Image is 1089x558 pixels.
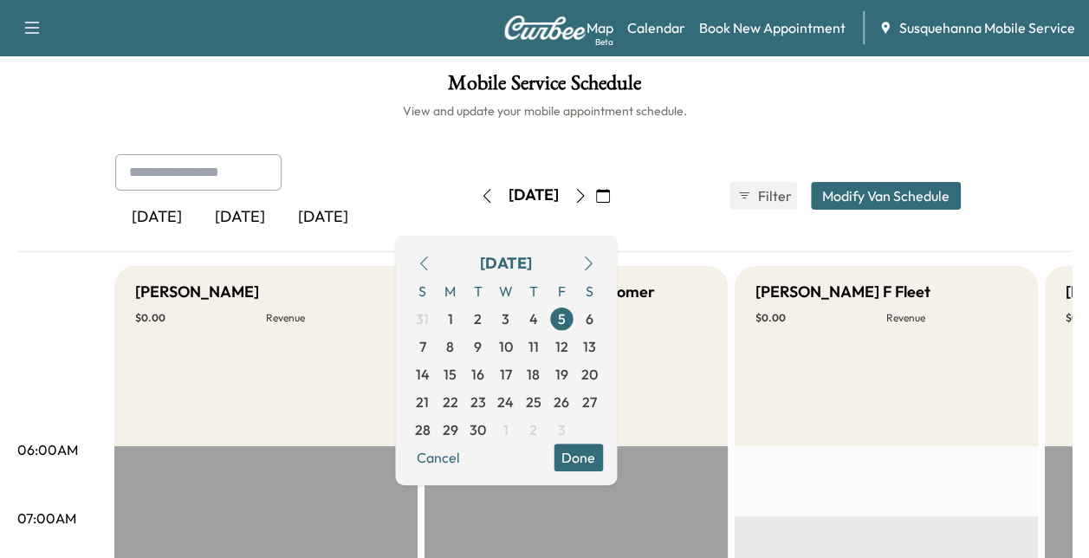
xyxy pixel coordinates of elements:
[627,17,685,38] a: Calendar
[699,17,846,38] a: Book New Appointment
[198,198,282,237] div: [DATE]
[416,308,429,329] span: 31
[554,336,567,357] span: 12
[520,277,548,305] span: T
[497,392,514,412] span: 24
[437,277,464,305] span: M
[492,277,520,305] span: W
[526,392,541,412] span: 25
[135,280,259,304] h5: [PERSON_NAME]
[419,336,426,357] span: 7
[758,185,789,206] span: Filter
[554,392,569,412] span: 26
[755,311,886,325] p: $ 0.00
[409,277,437,305] span: S
[899,17,1075,38] span: Susquehanna Mobile Service
[17,102,1072,120] h6: View and update your mobile appointment schedule.
[115,198,198,237] div: [DATE]
[575,277,603,305] span: S
[464,277,492,305] span: T
[580,364,597,385] span: 20
[499,336,513,357] span: 10
[527,364,540,385] span: 18
[443,419,458,440] span: 29
[528,336,539,357] span: 11
[585,308,593,329] span: 6
[415,419,431,440] span: 28
[529,419,537,440] span: 2
[576,311,707,325] p: Revenue
[480,251,532,276] div: [DATE]
[474,336,482,357] span: 9
[755,280,930,304] h5: [PERSON_NAME] F Fleet
[500,364,512,385] span: 17
[886,311,1017,325] p: Revenue
[502,308,509,329] span: 3
[471,364,484,385] span: 16
[266,311,397,325] p: Revenue
[416,392,429,412] span: 21
[282,198,365,237] div: [DATE]
[509,185,559,206] div: [DATE]
[729,182,797,210] button: Filter
[443,392,458,412] span: 22
[503,16,587,40] img: Curbee Logo
[529,308,538,329] span: 4
[444,364,457,385] span: 15
[554,364,567,385] span: 19
[557,308,565,329] span: 5
[582,336,595,357] span: 13
[416,364,430,385] span: 14
[470,392,486,412] span: 23
[409,444,468,471] button: Cancel
[587,17,613,38] a: MapBeta
[17,73,1072,102] h1: Mobile Service Schedule
[503,419,509,440] span: 1
[474,308,482,329] span: 2
[595,36,613,49] div: Beta
[581,392,596,412] span: 27
[548,277,575,305] span: F
[557,419,565,440] span: 3
[17,439,78,460] p: 06:00AM
[470,419,486,440] span: 30
[17,508,76,529] p: 07:00AM
[135,311,266,325] p: $ 0.00
[554,444,603,471] button: Done
[448,308,453,329] span: 1
[446,336,454,357] span: 8
[811,182,961,210] button: Modify Van Schedule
